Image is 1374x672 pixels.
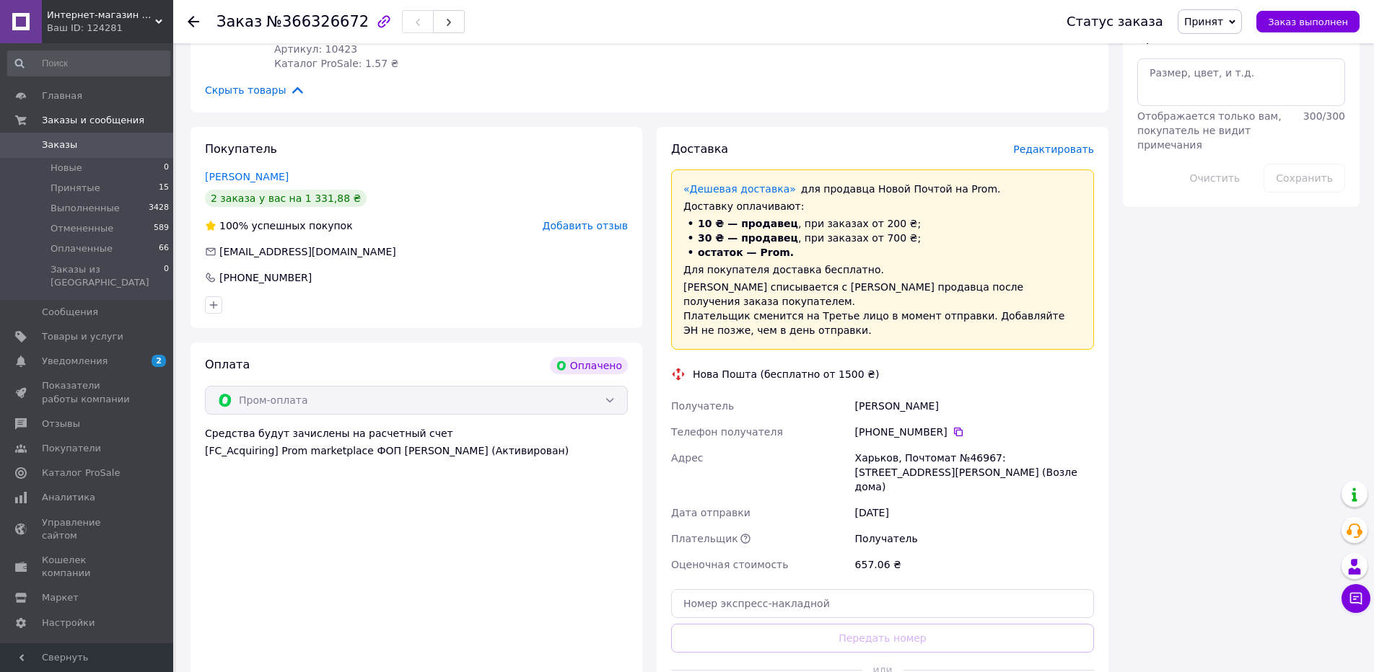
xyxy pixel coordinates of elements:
[51,222,113,235] span: Отмененные
[671,559,789,570] span: Оценочная стоимость
[205,358,250,371] span: Оплата
[683,216,1082,231] li: , при заказах от 200 ₴;
[152,355,166,367] span: 2
[671,589,1094,618] input: Номер экспресс-накладной
[683,262,1082,277] div: Для покупателя доставка бесплатно.
[42,591,79,604] span: Маркет
[42,379,134,405] span: Показатели работы компании
[205,142,277,156] span: Покупатель
[205,82,305,98] span: Скрыть товары
[219,220,248,231] span: 100%
[683,199,1082,213] div: Доставку оплачивают:
[47,22,173,35] div: Ваш ID: 124281
[42,89,82,102] span: Главная
[671,400,734,412] span: Получатель
[671,142,728,156] span: Доставка
[205,218,353,233] div: успешных покупок
[218,270,313,285] div: [PHONE_NUMBER]
[51,263,164,289] span: Заказы из [GEOGRAPHIC_DATA]
[42,306,98,319] span: Сообщения
[683,231,1082,245] li: , при заказах от 700 ₴;
[42,417,80,430] span: Отзывы
[1256,11,1360,32] button: Заказ выполнен
[1067,14,1163,29] div: Статус заказа
[51,242,113,255] span: Оплаченные
[852,500,1097,526] div: [DATE]
[274,58,398,69] span: Каталог ProSale: 1.57 ₴
[42,355,108,368] span: Уведомления
[698,218,798,229] span: 10 ₴ — продавец
[42,491,95,504] span: Аналитика
[698,232,798,244] span: 30 ₴ — продавец
[154,222,169,235] span: 589
[42,516,134,542] span: Управление сайтом
[42,138,77,151] span: Заказы
[7,50,170,76] input: Поиск
[149,202,169,215] span: 3428
[42,330,123,343] span: Товары и услуги
[852,526,1097,552] div: Получатель
[689,367,883,381] div: Нова Пошта (бесплатно от 1500 ₴)
[1184,16,1223,27] span: Принят
[1013,143,1094,155] span: Редактировать
[42,114,144,127] span: Заказы и сообщения
[216,13,262,30] span: Заказ
[205,190,367,207] div: 2 заказа у вас на 1 331,88 ₴
[1342,584,1370,613] button: Чат с покупателем
[51,182,100,195] span: Принятые
[852,445,1097,500] div: Харьков, Почтомат №46967: [STREET_ADDRESS][PERSON_NAME] (Возле дома)
[683,182,1082,196] div: для продавца Новой Почтой на Prom.
[47,9,155,22] span: Интернет-магазин БАДов и косметики
[42,442,101,455] span: Покупатели
[671,533,738,544] span: Плательщик
[205,426,628,458] div: Средства будут зачислены на расчетный счет
[274,43,357,55] span: Артикул: 10423
[205,443,628,458] div: [FC_Acquiring] Prom marketplace ФОП [PERSON_NAME] (Активирован)
[671,426,783,438] span: Телефон получателя
[159,182,169,195] span: 15
[1268,17,1348,27] span: Заказ выполнен
[205,171,289,182] a: [PERSON_NAME]
[266,13,369,30] span: №366326672
[1137,110,1282,151] span: Отображается только вам, покупатель не видит примечания
[683,183,796,195] a: «Дешевая доставка»
[159,242,169,255] span: 66
[683,280,1082,337] div: [PERSON_NAME] списывается с [PERSON_NAME] продавца после получения заказа покупателем. Плательщик...
[543,220,628,231] span: Добавить отзыв
[1303,110,1345,122] span: 300 / 300
[219,246,396,257] span: [EMAIL_ADDRESS][DOMAIN_NAME]
[51,202,120,215] span: Выполненные
[51,162,82,174] span: Новые
[671,452,703,464] span: Адрес
[42,616,95,629] span: Настройки
[671,507,751,518] span: Дата отправки
[698,247,794,258] span: остаток — Prom.
[550,357,628,374] div: Оплачено
[42,467,120,479] span: Каталог ProSale
[164,263,169,289] span: 0
[188,14,199,29] div: Вернуться назад
[852,393,1097,419] div: [PERSON_NAME]
[42,554,134,580] span: Кошелек компании
[855,425,1094,439] div: [PHONE_NUMBER]
[852,552,1097,578] div: 657.06 ₴
[164,162,169,174] span: 0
